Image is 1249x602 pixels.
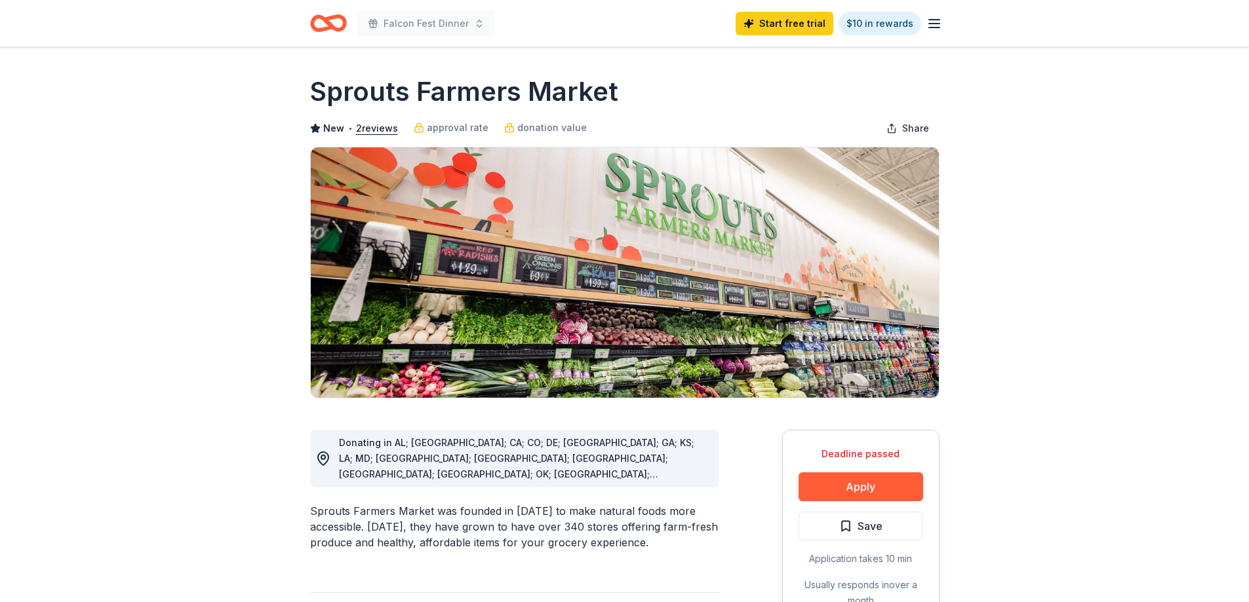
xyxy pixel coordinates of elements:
[384,16,469,31] span: Falcon Fest Dinner
[414,120,488,136] a: approval rate
[310,73,618,110] h1: Sprouts Farmers Market
[347,123,352,134] span: •
[799,551,923,567] div: Application takes 10 min
[310,503,719,550] div: Sprouts Farmers Market was founded in [DATE] to make natural foods more accessible. [DATE], they ...
[356,121,398,136] button: 2reviews
[839,12,921,35] a: $10 in rewards
[736,12,833,35] a: Start free trial
[504,120,587,136] a: donation value
[876,115,940,141] button: Share
[517,120,587,136] span: donation value
[858,517,882,535] span: Save
[339,437,694,511] span: Donating in AL; [GEOGRAPHIC_DATA]; CA; CO; DE; [GEOGRAPHIC_DATA]; GA; KS; LA; MD; [GEOGRAPHIC_DAT...
[357,10,495,37] button: Falcon Fest Dinner
[799,446,923,462] div: Deadline passed
[311,147,939,398] img: Image for Sprouts Farmers Market
[799,472,923,501] button: Apply
[799,512,923,540] button: Save
[310,8,347,39] a: Home
[427,120,488,136] span: approval rate
[323,121,344,136] span: New
[902,121,929,136] span: Share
